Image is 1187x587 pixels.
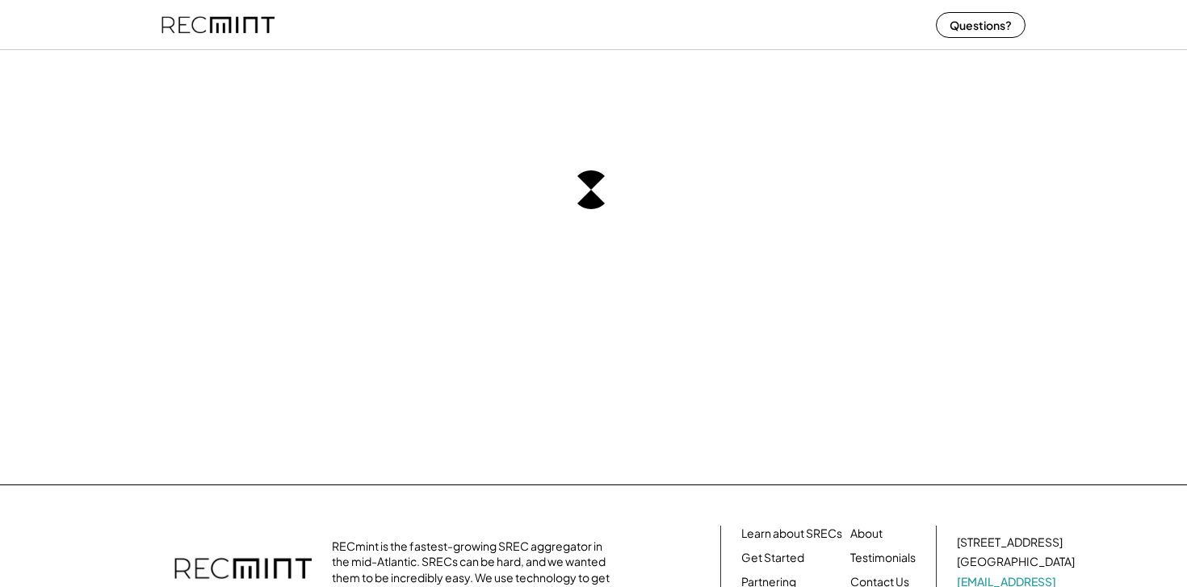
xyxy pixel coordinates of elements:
a: Get Started [741,550,804,566]
div: [STREET_ADDRESS] [957,535,1063,551]
img: recmint-logotype%403x%20%281%29.jpeg [161,3,275,46]
button: Questions? [936,12,1026,38]
a: Testimonials [850,550,916,566]
a: Learn about SRECs [741,526,842,542]
div: [GEOGRAPHIC_DATA] [957,554,1075,570]
a: About [850,526,883,542]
